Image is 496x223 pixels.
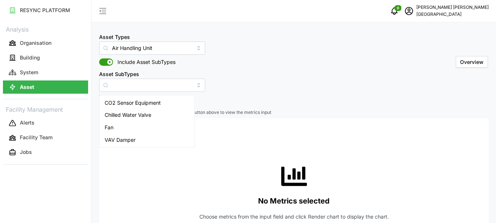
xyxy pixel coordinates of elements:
[460,59,484,65] span: Overview
[3,146,88,159] button: Jobs
[3,116,88,130] button: Alerts
[20,54,40,61] p: Building
[105,136,135,144] span: VAV Damper
[402,4,416,18] button: schedule
[3,24,88,34] p: Analysis
[258,195,330,207] p: No Metrics selected
[20,148,32,156] p: Jobs
[3,50,88,65] a: Building
[3,36,88,50] button: Organisation
[20,134,53,141] p: Facility Team
[105,123,113,132] span: Fan
[3,131,88,144] button: Facility Team
[199,213,389,220] p: Choose metrics from the input field and click Render chart to display the chart.
[397,6,399,11] span: 0
[99,70,139,78] label: Asset SubTypes
[416,11,489,18] p: [GEOGRAPHIC_DATA]
[105,99,161,107] span: CO2 Sensor Equipment
[20,69,38,76] p: System
[20,83,34,91] p: Asset
[20,119,35,126] p: Alerts
[387,4,402,18] button: notifications
[105,111,151,119] span: Chilled Water Valve
[3,66,88,79] button: System
[3,104,88,114] p: Facility Management
[20,7,70,14] p: RESYNC PLATFORM
[3,145,88,160] a: Jobs
[99,109,489,116] p: Select items in the 'Select Locations/Assets' button above to view the metrics input
[3,65,88,80] a: System
[416,4,489,11] p: [PERSON_NAME] [PERSON_NAME]
[3,4,88,17] button: RESYNC PLATFORM
[3,51,88,64] button: Building
[3,80,88,94] button: Asset
[3,130,88,145] a: Facility Team
[20,39,51,47] p: Organisation
[99,33,130,41] label: Asset Types
[113,58,175,66] span: Include Asset SubTypes
[3,3,88,18] a: RESYNC PLATFORM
